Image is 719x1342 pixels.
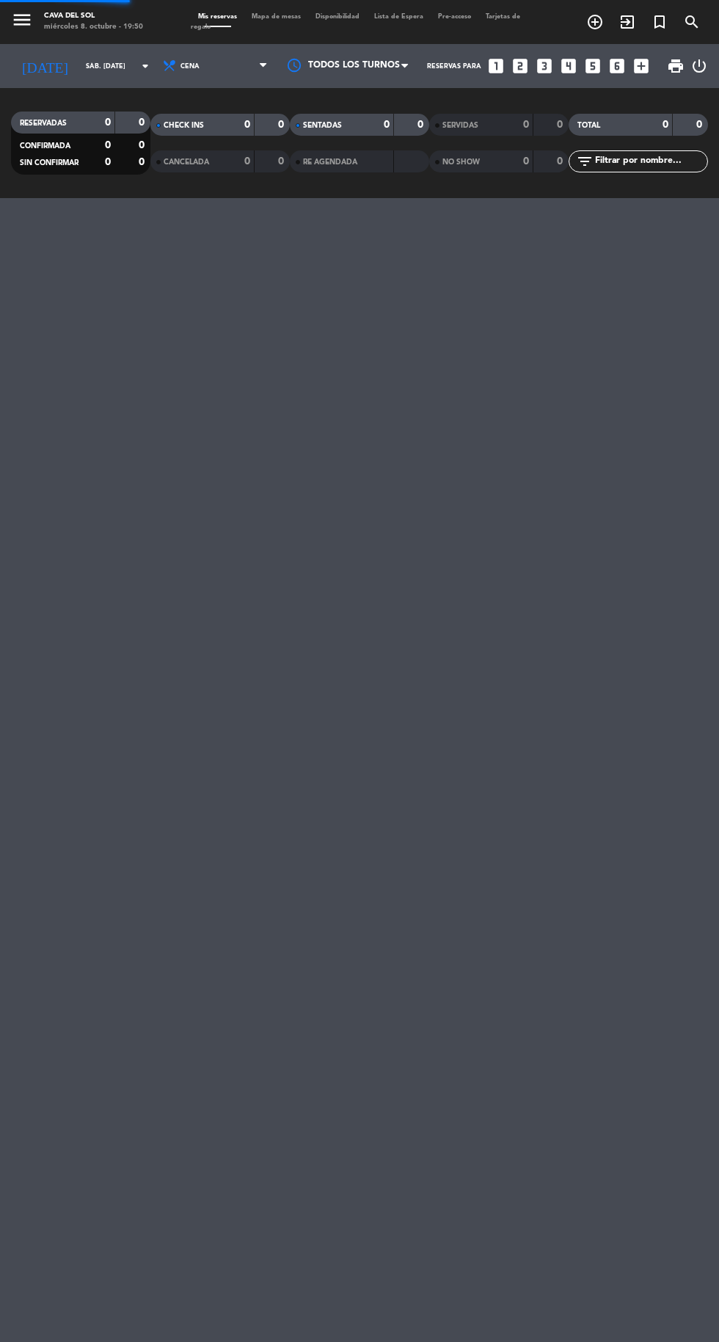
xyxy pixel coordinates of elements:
i: arrow_drop_down [136,57,154,75]
i: looks_two [511,56,530,76]
div: Cava del Sol [44,11,143,22]
i: exit_to_app [618,13,636,31]
i: power_settings_new [690,57,708,75]
strong: 0 [105,117,111,128]
i: search [683,13,701,31]
span: CHECK INS [164,122,204,129]
span: print [667,57,685,75]
i: looks_3 [535,56,554,76]
i: [DATE] [11,51,79,81]
i: filter_list [576,153,594,170]
span: TOTAL [577,122,600,129]
strong: 0 [417,120,426,130]
strong: 0 [139,117,147,128]
i: looks_one [486,56,506,76]
strong: 0 [139,140,147,150]
strong: 0 [663,120,668,130]
strong: 0 [139,157,147,167]
i: menu [11,9,33,31]
span: CONFIRMADA [20,142,70,150]
strong: 0 [523,120,529,130]
div: LOG OUT [690,44,708,88]
span: SERVIDAS [442,122,478,129]
span: RE AGENDADA [303,158,357,166]
i: add_box [632,56,651,76]
span: SENTADAS [303,122,342,129]
strong: 0 [523,156,529,167]
span: Lista de Espera [367,13,431,20]
i: looks_4 [559,56,578,76]
strong: 0 [557,156,566,167]
span: Mis reservas [191,13,244,20]
strong: 0 [244,120,250,130]
span: RESERVADAS [20,120,67,127]
i: add_circle_outline [586,13,604,31]
input: Filtrar por nombre... [594,153,707,169]
span: Mapa de mesas [244,13,308,20]
strong: 0 [278,120,287,130]
span: Reservas para [427,62,481,70]
i: looks_6 [607,56,627,76]
span: Cena [180,62,200,70]
span: Pre-acceso [431,13,478,20]
div: miércoles 8. octubre - 19:50 [44,22,143,33]
strong: 0 [244,156,250,167]
strong: 0 [105,157,111,167]
span: NO SHOW [442,158,480,166]
span: SIN CONFIRMAR [20,159,79,167]
span: Disponibilidad [308,13,367,20]
span: CANCELADA [164,158,209,166]
i: turned_in_not [651,13,668,31]
button: menu [11,9,33,34]
strong: 0 [278,156,287,167]
strong: 0 [557,120,566,130]
strong: 0 [105,140,111,150]
i: looks_5 [583,56,602,76]
strong: 0 [384,120,390,130]
strong: 0 [696,120,705,130]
